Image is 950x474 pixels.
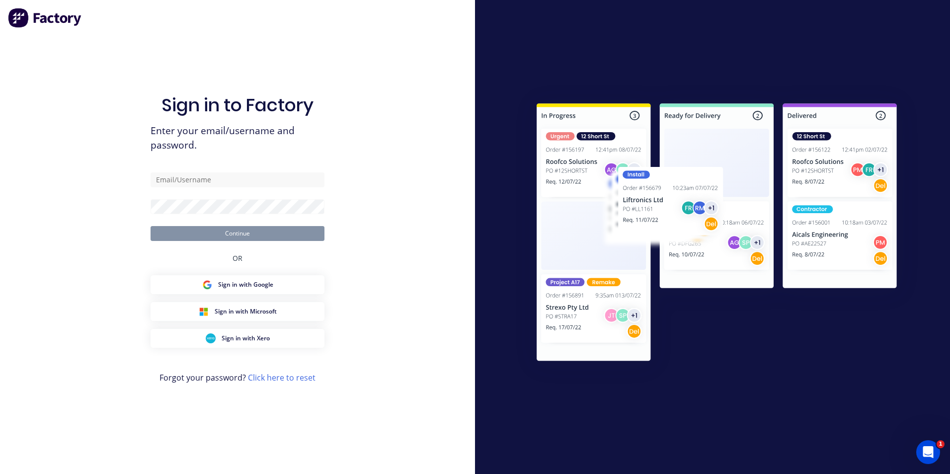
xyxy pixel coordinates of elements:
button: Xero Sign inSign in with Xero [151,329,324,348]
img: Xero Sign in [206,333,216,343]
span: Enter your email/username and password. [151,124,324,153]
a: Click here to reset [248,372,316,383]
img: Google Sign in [202,280,212,290]
span: Sign in with Microsoft [215,307,277,316]
button: Google Sign inSign in with Google [151,275,324,294]
button: Continue [151,226,324,241]
span: Sign in with Xero [222,334,270,343]
div: OR [233,241,242,275]
span: Sign in with Google [218,280,273,289]
img: Microsoft Sign in [199,307,209,316]
span: Forgot your password? [159,372,316,384]
h1: Sign in to Factory [161,94,314,116]
iframe: Intercom live chat [916,440,940,464]
button: Microsoft Sign inSign in with Microsoft [151,302,324,321]
img: Factory [8,8,82,28]
img: Sign in [515,83,919,385]
input: Email/Username [151,172,324,187]
span: 1 [937,440,945,448]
